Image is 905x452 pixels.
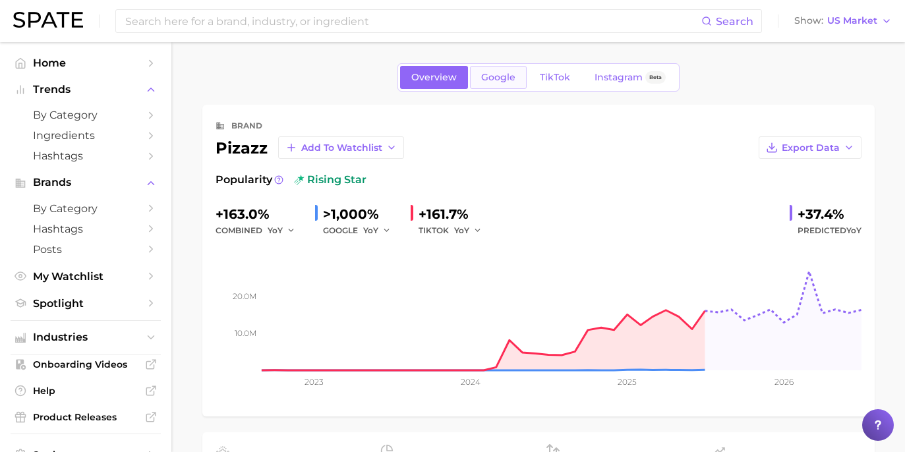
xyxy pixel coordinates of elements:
a: My Watchlist [11,266,161,287]
div: +161.7% [419,204,491,225]
span: Beta [649,72,662,83]
button: Trends [11,80,161,99]
span: YoY [268,225,283,236]
a: Product Releases [11,407,161,427]
tspan: 2026 [774,377,793,387]
span: Onboarding Videos [33,358,138,370]
div: GOOGLE [323,223,400,239]
tspan: 2025 [618,377,637,387]
button: ShowUS Market [791,13,895,30]
button: YoY [268,223,296,239]
a: Google [470,66,527,89]
span: Hashtags [33,150,138,162]
span: Popularity [216,172,272,188]
span: US Market [827,17,877,24]
tspan: 2024 [460,377,480,387]
button: Industries [11,327,161,347]
span: rising star [294,172,366,188]
span: Search [716,15,753,28]
span: by Category [33,202,138,215]
button: Export Data [759,136,861,159]
a: Home [11,53,161,73]
div: brand [231,118,262,134]
span: Hashtags [33,223,138,235]
span: Home [33,57,138,69]
span: My Watchlist [33,270,138,283]
span: by Category [33,109,138,121]
span: Help [33,385,138,397]
a: Onboarding Videos [11,354,161,374]
span: Google [481,72,515,83]
a: Posts [11,239,161,260]
div: pizazz [216,136,404,159]
span: Overview [411,72,457,83]
span: Brands [33,177,138,188]
a: Ingredients [11,125,161,146]
a: InstagramBeta [583,66,677,89]
tspan: 2023 [304,377,323,387]
input: Search here for a brand, industry, or ingredient [124,10,701,32]
div: +37.4% [798,204,861,225]
div: TIKTOK [419,223,491,239]
a: Overview [400,66,468,89]
div: combined [216,223,305,239]
span: Posts [33,243,138,256]
button: Add to Watchlist [278,136,404,159]
span: Trends [33,84,138,96]
span: Export Data [782,142,840,154]
span: YoY [846,225,861,235]
a: Help [11,381,161,401]
span: Spotlight [33,297,138,310]
div: +163.0% [216,204,305,225]
span: Industries [33,331,138,343]
button: Brands [11,173,161,192]
a: Spotlight [11,293,161,314]
span: YoY [363,225,378,236]
a: by Category [11,198,161,219]
span: Product Releases [33,411,138,423]
span: YoY [454,225,469,236]
span: Instagram [595,72,643,83]
button: YoY [454,223,482,239]
img: rising star [294,175,305,185]
span: Show [794,17,823,24]
span: TikTok [540,72,570,83]
span: Predicted [798,223,861,239]
a: by Category [11,105,161,125]
a: TikTok [529,66,581,89]
a: Hashtags [11,219,161,239]
span: Ingredients [33,129,138,142]
a: Hashtags [11,146,161,166]
button: YoY [363,223,392,239]
img: SPATE [13,12,83,28]
span: >1,000% [323,206,379,222]
span: Add to Watchlist [301,142,382,154]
